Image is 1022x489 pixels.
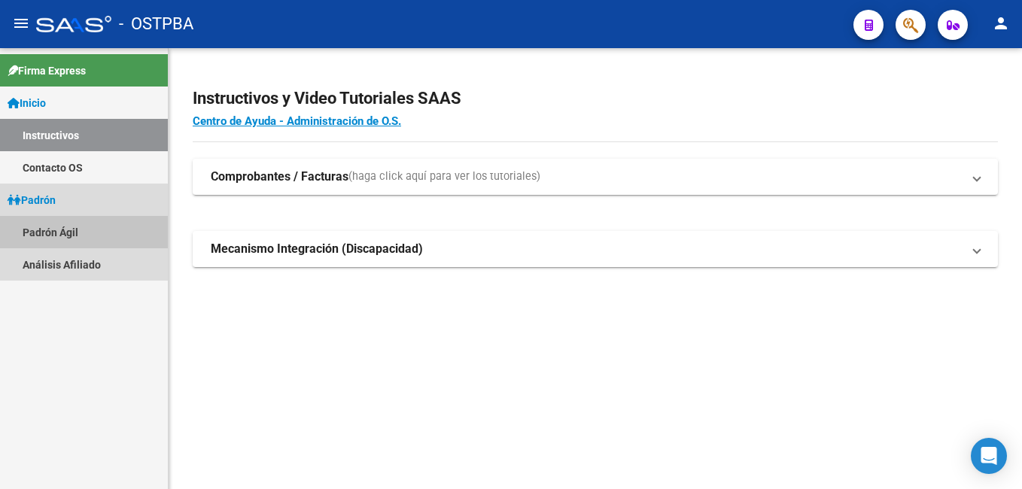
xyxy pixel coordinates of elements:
h2: Instructivos y Video Tutoriales SAAS [193,84,998,113]
span: Inicio [8,95,46,111]
a: Centro de Ayuda - Administración de O.S. [193,114,401,128]
mat-icon: person [992,14,1010,32]
span: Firma Express [8,62,86,79]
div: Open Intercom Messenger [971,438,1007,474]
span: Padrón [8,192,56,208]
mat-expansion-panel-header: Mecanismo Integración (Discapacidad) [193,231,998,267]
strong: Mecanismo Integración (Discapacidad) [211,241,423,257]
strong: Comprobantes / Facturas [211,169,348,185]
mat-expansion-panel-header: Comprobantes / Facturas(haga click aquí para ver los tutoriales) [193,159,998,195]
span: - OSTPBA [119,8,193,41]
mat-icon: menu [12,14,30,32]
span: (haga click aquí para ver los tutoriales) [348,169,540,185]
